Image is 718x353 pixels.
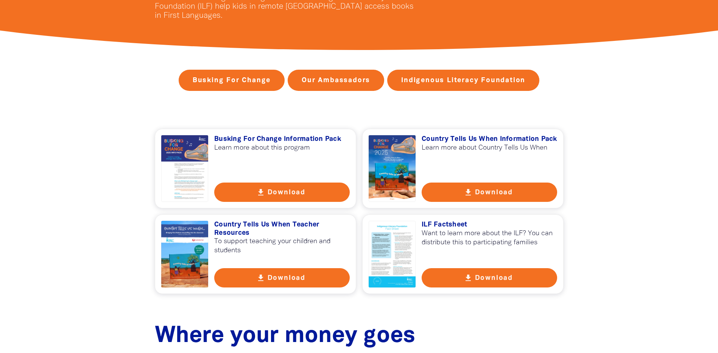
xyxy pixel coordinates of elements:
[214,268,350,287] button: get_app Download
[155,326,415,347] span: Where your money goes
[256,273,265,283] i: get_app
[387,70,539,91] a: Indigenous Literacy Foundation
[422,135,557,144] h3: Country Tells Us When Information Pack
[422,183,557,202] button: get_app Download
[422,221,557,229] h3: ILF Factsheet
[464,188,473,197] i: get_app
[179,70,285,91] a: Busking For Change
[214,221,350,237] h3: Country Tells Us When Teacher Resources
[422,268,557,287] button: get_app Download
[256,188,265,197] i: get_app
[214,183,350,202] button: get_app Download
[288,70,384,91] a: Our Ambassadors
[464,273,473,283] i: get_app
[214,135,350,144] h3: Busking For Change Information Pack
